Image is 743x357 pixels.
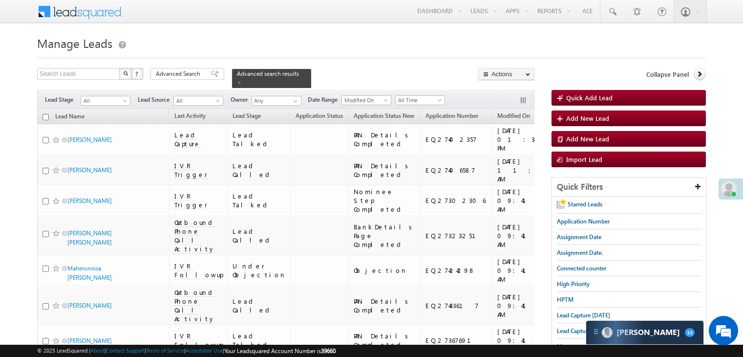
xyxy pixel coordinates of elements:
span: Lead Source [138,95,173,104]
span: IVR Trigger [174,192,208,209]
span: Application Number [425,112,478,119]
div: Nominee Step Completed [354,187,416,214]
span: Quick Add Lead [566,93,613,102]
div: Lead Talked [233,192,286,209]
span: Outbound Phone Call Activity [174,218,216,253]
input: Type to Search [252,96,301,106]
div: Lead Talked [233,332,286,349]
span: Add New Lead [566,114,609,122]
img: carter-drag [592,328,600,335]
span: IVR Followup [174,332,223,349]
a: Terms of Service [146,347,184,354]
span: Date Range [308,95,341,104]
div: Under Objection [233,262,286,279]
a: [PERSON_NAME] [67,136,112,143]
a: [PERSON_NAME] [67,337,112,344]
a: Last Activity [170,111,211,123]
div: [DATE] 11:34 AM [497,157,541,183]
div: Lead Talked [233,131,286,148]
span: Advanced search results [237,70,299,77]
span: © 2025 LeadSquared | | | | | [37,346,336,356]
div: EQ27367691 [425,336,488,345]
a: Application Status [291,111,348,123]
span: Advanced Search [156,69,203,78]
a: Application Number [421,111,483,123]
a: Modified On [341,95,391,105]
span: Messages [557,343,582,350]
div: PAN Details Completed [354,161,416,179]
span: Outbound Phone Call Activity [174,288,216,323]
span: 39660 [321,347,336,355]
a: Modified On [492,111,535,123]
span: Import Lead [566,155,602,163]
span: ? [135,69,140,78]
a: Show All Items [288,96,300,106]
div: [DATE] 09:41 AM [497,223,541,249]
div: [DATE] 09:41 AM [497,327,541,354]
span: Add New Lead [566,134,609,143]
div: PAN Details Completed [354,131,416,148]
div: Objection [354,266,416,275]
div: BankDetails Page Completed [354,223,416,249]
span: HPTM [557,296,573,303]
a: All [81,96,130,106]
div: Quick Filters [552,178,706,197]
input: Check all records [42,114,49,120]
span: Lead Capture [174,131,201,148]
a: [PERSON_NAME] [PERSON_NAME] [67,229,112,246]
a: Lead Name [50,111,89,124]
a: Lead Stage [228,111,266,123]
span: Application Status New [354,112,414,119]
div: Lead Called [233,297,286,314]
span: Starred Leads [568,201,602,208]
a: [PERSON_NAME] [67,197,112,204]
a: All Time [395,95,445,105]
span: IVR Followup [174,262,223,279]
span: Owner [231,95,252,104]
div: [DATE] 09:41 AM [497,257,541,284]
a: [PERSON_NAME] [67,302,112,309]
button: Actions [478,68,534,80]
div: EQ27406587 [425,166,488,175]
div: PAN Details Completed [354,297,416,314]
div: Lead Called [233,227,286,245]
img: Search [123,71,128,76]
span: Assignment Date. [557,249,603,256]
span: Modified On [497,112,530,119]
div: EQ27402357 [425,135,488,144]
a: [PERSON_NAME] [67,166,112,174]
span: IVR Trigger [174,161,208,179]
div: [DATE] 09:41 AM [497,292,541,319]
div: Lead Called [233,161,286,179]
div: [DATE] 01:35 PM [497,126,541,153]
span: Modified On [342,96,388,105]
span: Lead Capture [DATE] [557,312,610,319]
span: All Time [396,96,442,105]
div: [DATE] 09:41 AM [497,187,541,214]
span: Lead Stage [233,112,261,119]
span: High Priority [557,280,590,288]
a: Application Status New [349,111,419,123]
span: Connected counter [557,265,606,272]
span: 33 [685,328,695,337]
div: EQ27323251 [425,231,488,240]
button: ? [131,68,143,80]
a: Contact Support [106,347,145,354]
div: EQ27424298 [425,266,488,275]
span: Lead Capture [DATE] [557,327,610,335]
div: EQ27302306 [425,196,488,205]
span: Manage Leads [37,35,112,51]
div: PAN Details Completed [354,332,416,349]
span: All [174,96,220,105]
span: Lead Stage [45,95,81,104]
div: carter-dragCarter[PERSON_NAME]33 [586,320,704,345]
span: All [81,96,127,105]
span: Collapse Panel [646,70,689,79]
span: Assignment Date [557,233,601,241]
span: Application Number [557,218,610,225]
a: Maherunnisa [PERSON_NAME] [67,265,112,281]
span: Application Status [296,112,343,119]
a: About [90,347,105,354]
span: Your Leadsquared Account Number is [224,347,336,355]
a: Acceptable Use [186,347,223,354]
